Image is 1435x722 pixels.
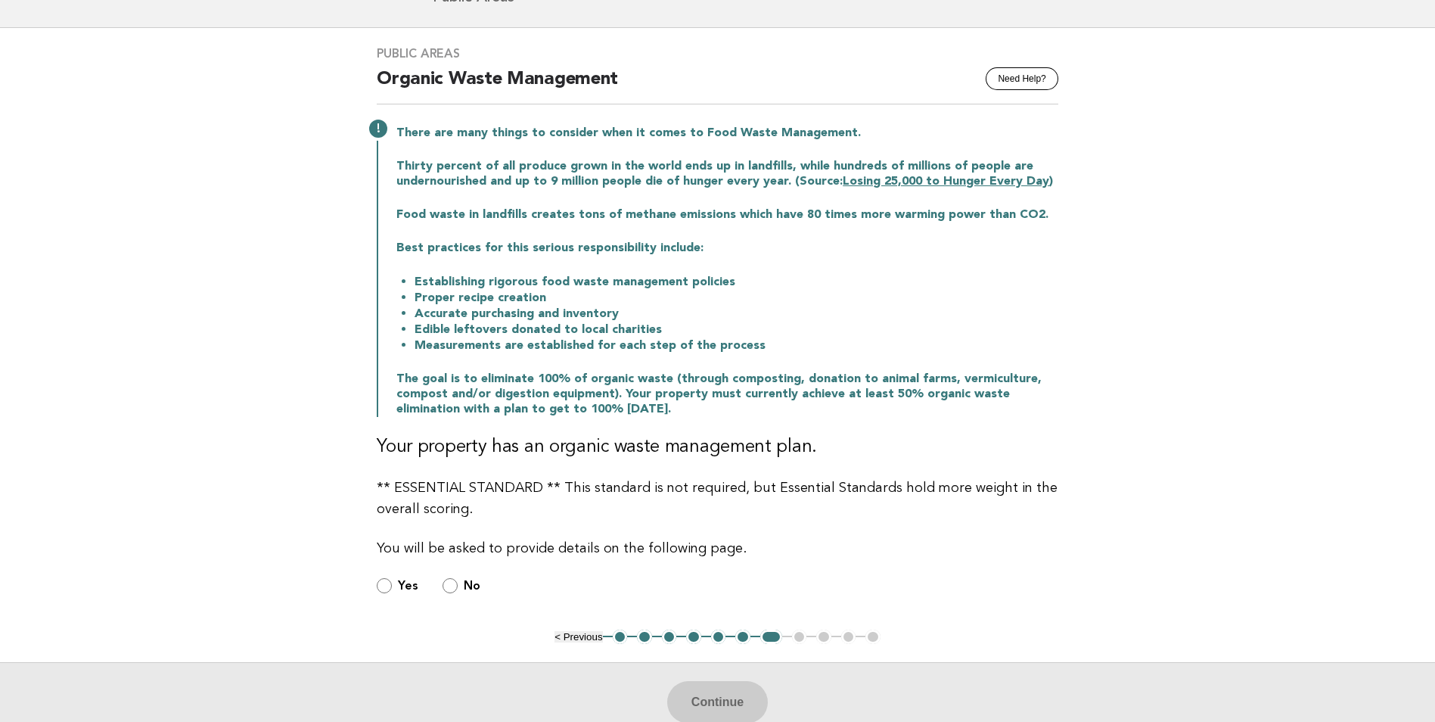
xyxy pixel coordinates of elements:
b: Yes [398,578,418,593]
p: Best practices for this serious responsibility include: [396,241,1058,256]
button: 3 [662,630,677,645]
h3: Your property has an organic waste management plan. [377,435,1058,459]
button: 5 [711,630,726,645]
li: Proper recipe creation [415,290,1058,306]
li: Edible leftovers donated to local charities [415,322,1058,338]
button: < Previous [554,631,602,643]
p: There are many things to consider when it comes to Food Waste Management. [396,126,1058,141]
button: Need Help? [986,67,1058,90]
b: No [464,578,480,593]
button: 4 [686,630,701,645]
button: 7 [760,630,782,645]
li: Establishing rigorous food waste management policies [415,274,1058,290]
p: The goal is to eliminate 100% of organic waste (through composting, donation to animal farms, ver... [396,372,1058,417]
h2: Organic Waste Management [377,67,1058,104]
li: Measurements are established for each step of the process [415,338,1058,353]
li: Accurate purchasing and inventory [415,306,1058,322]
button: 6 [735,630,750,645]
p: You will be asked to provide details on the following page. [377,538,1058,559]
p: ** ESSENTIAL STANDARD ** This standard is not required, but Essential Standards hold more weight ... [377,478,1058,520]
p: Food waste in landfills creates tons of methane emissions which have 80 times more warming power ... [396,207,1058,223]
button: 1 [613,630,628,645]
p: Thirty percent of all produce grown in the world ends up in landfills, while hundreds of millions... [396,159,1058,189]
button: 2 [637,630,652,645]
a: Losing 25,000 to Hunger Every Day [843,176,1049,188]
h3: Public Areas [377,46,1058,61]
